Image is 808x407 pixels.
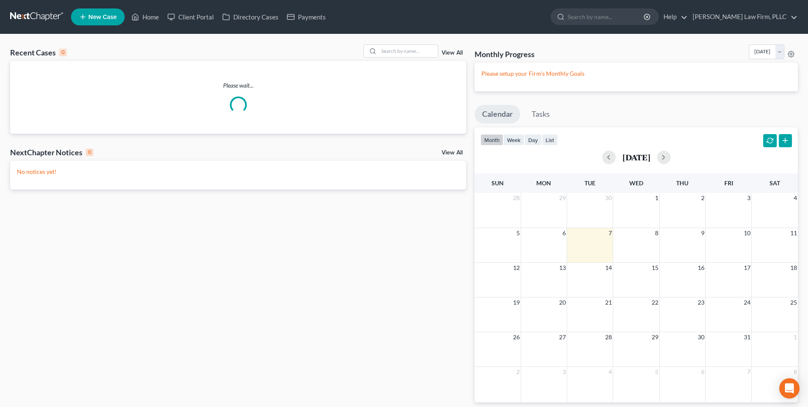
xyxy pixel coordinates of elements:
[793,332,798,342] span: 1
[793,193,798,203] span: 4
[604,193,613,203] span: 30
[743,332,751,342] span: 31
[480,134,503,146] button: month
[536,179,551,187] span: Mon
[218,9,283,25] a: Directory Cases
[512,332,521,342] span: 26
[379,45,438,57] input: Search by name...
[604,297,613,308] span: 21
[654,367,659,377] span: 5
[688,9,797,25] a: [PERSON_NAME] Law Firm, PLLC
[283,9,330,25] a: Payments
[524,105,557,124] a: Tasks
[442,150,463,156] a: View All
[558,332,567,342] span: 27
[17,168,459,176] p: No notices yet!
[558,263,567,273] span: 13
[743,263,751,273] span: 17
[789,263,798,273] span: 18
[651,332,659,342] span: 29
[163,9,218,25] a: Client Portal
[10,47,67,58] div: Recent Cases
[743,228,751,238] span: 10
[88,14,117,20] span: New Case
[516,367,521,377] span: 2
[10,147,93,157] div: NextChapter Notices
[558,193,567,203] span: 29
[697,332,705,342] span: 30
[779,378,800,399] div: Open Intercom Messenger
[516,228,521,238] span: 5
[676,179,688,187] span: Thu
[651,297,659,308] span: 22
[558,297,567,308] span: 20
[59,49,67,56] div: 0
[654,193,659,203] span: 1
[512,297,521,308] span: 19
[700,367,705,377] span: 6
[608,228,613,238] span: 7
[700,228,705,238] span: 9
[770,179,780,187] span: Sat
[584,179,595,187] span: Tue
[654,228,659,238] span: 8
[562,367,567,377] span: 3
[604,332,613,342] span: 28
[86,148,93,156] div: 0
[604,263,613,273] span: 14
[512,193,521,203] span: 28
[629,179,643,187] span: Wed
[746,193,751,203] span: 3
[608,367,613,377] span: 4
[700,193,705,203] span: 2
[789,297,798,308] span: 25
[481,69,791,78] p: Please setup your Firm's Monthly Goals
[512,263,521,273] span: 12
[746,367,751,377] span: 7
[697,263,705,273] span: 16
[475,105,520,124] a: Calendar
[442,50,463,56] a: View All
[651,263,659,273] span: 15
[622,153,650,162] h2: [DATE]
[568,9,645,25] input: Search by name...
[562,228,567,238] span: 6
[542,134,558,146] button: list
[697,297,705,308] span: 23
[475,49,535,59] h3: Monthly Progress
[793,367,798,377] span: 8
[127,9,163,25] a: Home
[659,9,688,25] a: Help
[491,179,504,187] span: Sun
[503,134,524,146] button: week
[524,134,542,146] button: day
[724,179,733,187] span: Fri
[10,81,466,90] p: Please wait...
[789,228,798,238] span: 11
[743,297,751,308] span: 24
